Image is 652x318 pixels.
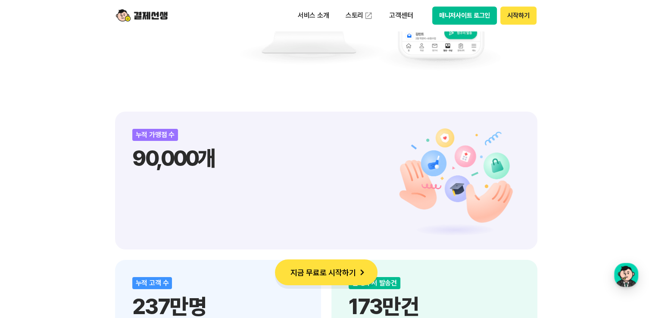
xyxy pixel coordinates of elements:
[275,259,377,285] button: 지금 무료로 시작하기
[3,226,57,247] a: 홈
[292,8,335,23] p: 서비스 소개
[133,239,144,246] span: 설정
[340,7,379,24] a: 스토리
[132,277,172,289] div: 누적 고객 수
[27,239,32,246] span: 홈
[132,129,178,141] div: 누적 가맹점 수
[364,11,373,20] img: 외부 도메인 오픈
[111,226,165,247] a: 설정
[356,266,368,278] img: 화살표 아이콘
[132,145,520,171] p: 90,000개
[57,226,111,247] a: 대화
[383,8,419,23] p: 고객센터
[116,7,168,24] img: logo
[79,239,89,246] span: 대화
[500,6,536,25] button: 시작하기
[432,6,497,25] button: 매니저사이트 로그인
